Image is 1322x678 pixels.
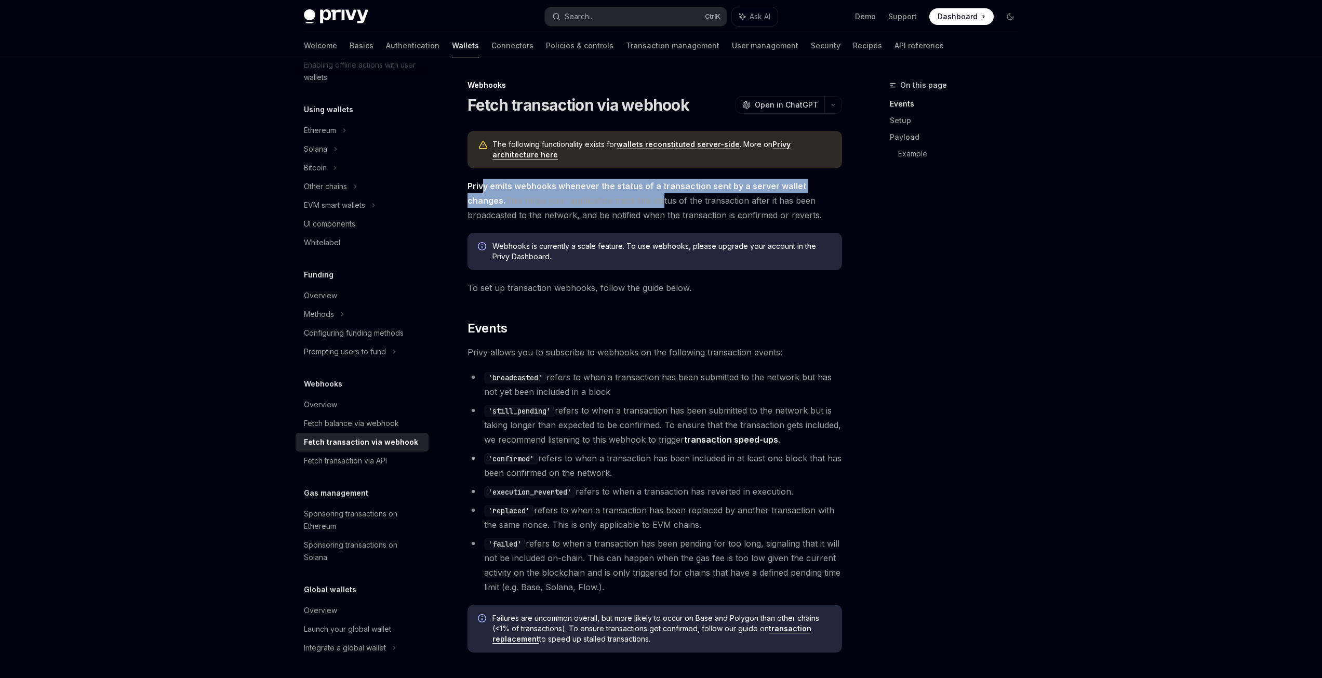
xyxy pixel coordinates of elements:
code: 'confirmed' [484,453,538,464]
a: Fetch balance via webhook [296,414,429,433]
li: refers to when a transaction has been pending for too long, signaling that it will not be include... [468,536,842,594]
h5: Using wallets [304,103,353,116]
div: Ethereum [304,124,336,137]
a: Fetch transaction via webhook [296,433,429,451]
span: Dashboard [938,11,978,22]
img: dark logo [304,9,368,24]
code: 'execution_reverted' [484,486,576,498]
li: refers to when a transaction has been included in at least one block that has been confirmed on t... [468,451,842,480]
a: Setup [890,112,1027,129]
span: Ask AI [750,11,770,22]
code: 'broadcasted' [484,372,546,383]
button: Search...CtrlK [545,7,727,26]
div: UI components [304,218,355,230]
span: Privy allows you to subscribe to webhooks on the following transaction events: [468,345,842,360]
li: refers to when a transaction has been submitted to the network but is taking longer than expected... [468,403,842,447]
a: Connectors [491,33,533,58]
a: User management [732,33,798,58]
div: Fetch transaction via API [304,455,387,467]
a: Authentication [386,33,439,58]
a: Whitelabel [296,233,429,252]
a: wallets reconstituted server-side [617,140,740,149]
div: Prompting users to fund [304,345,386,358]
a: Overview [296,395,429,414]
a: API reference [894,33,944,58]
svg: Info [478,242,488,252]
a: UI components [296,215,429,233]
a: Payload [890,129,1027,145]
a: Configuring funding methods [296,324,429,342]
span: Open in ChatGPT [755,100,818,110]
a: Demo [855,11,876,22]
div: Overview [304,289,337,302]
div: Launch your global wallet [304,623,391,635]
div: Fetch transaction via webhook [304,436,418,448]
h5: Webhooks [304,378,342,390]
a: transaction speed-ups [684,434,778,445]
li: refers to when a transaction has reverted in execution. [468,484,842,499]
strong: Privy emits webhooks whenever the status of a transaction sent by a server wallet changes. [468,181,806,206]
a: Sponsoring transactions on Solana [296,536,429,567]
span: Webhooks is currently a scale feature. To use webhooks, please upgrade your account in the Privy ... [492,241,832,262]
div: Overview [304,398,337,411]
svg: Info [478,614,488,624]
span: Events [468,320,507,337]
a: Policies & controls [546,33,613,58]
button: Open in ChatGPT [736,96,824,114]
li: refers to when a transaction has been replaced by another transaction with the same nonce. This i... [468,503,842,532]
code: 'failed' [484,538,526,550]
svg: Warning [478,140,488,151]
a: Fetch transaction via API [296,451,429,470]
h1: Fetch transaction via webhook [468,96,689,114]
div: Whitelabel [304,236,340,249]
div: Webhooks [468,80,842,90]
a: Overview [296,286,429,305]
a: Basics [350,33,373,58]
a: Dashboard [929,8,994,25]
div: Overview [304,604,337,617]
code: 'still_pending' [484,405,555,417]
div: Sponsoring transactions on Ethereum [304,508,422,533]
a: Transaction management [626,33,719,58]
div: Bitcoin [304,162,327,174]
div: Other chains [304,180,347,193]
a: Launch your global wallet [296,620,429,639]
div: Sponsoring transactions on Solana [304,539,422,564]
code: 'replaced' [484,505,534,516]
a: Recipes [853,33,882,58]
span: The following functionality exists for . More on [492,139,832,160]
span: Ctrl K [705,12,720,21]
div: Search... [565,10,594,23]
span: This helps your application track the status of the transaction after it has been broadcasted to ... [468,179,842,222]
a: Sponsoring transactions on Ethereum [296,504,429,536]
button: Toggle dark mode [1002,8,1019,25]
span: To set up transaction webhooks, follow the guide below. [468,281,842,295]
div: Integrate a global wallet [304,642,386,654]
div: Fetch balance via webhook [304,417,399,430]
a: Overview [296,601,429,620]
h5: Global wallets [304,583,356,596]
button: Ask AI [732,7,778,26]
div: EVM smart wallets [304,199,365,211]
div: Methods [304,308,334,321]
span: On this page [900,79,947,91]
a: Welcome [304,33,337,58]
h5: Funding [304,269,333,281]
div: Solana [304,143,327,155]
a: Support [888,11,917,22]
a: Wallets [452,33,479,58]
h5: Gas management [304,487,368,499]
div: Configuring funding methods [304,327,404,339]
a: Events [890,96,1027,112]
span: Failures are uncommon overall, but more likely to occur on Base and Polygon than other chains (<1... [492,613,832,644]
a: Security [811,33,840,58]
a: Example [898,145,1027,162]
li: refers to when a transaction has been submitted to the network but has not yet been included in a... [468,370,842,399]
